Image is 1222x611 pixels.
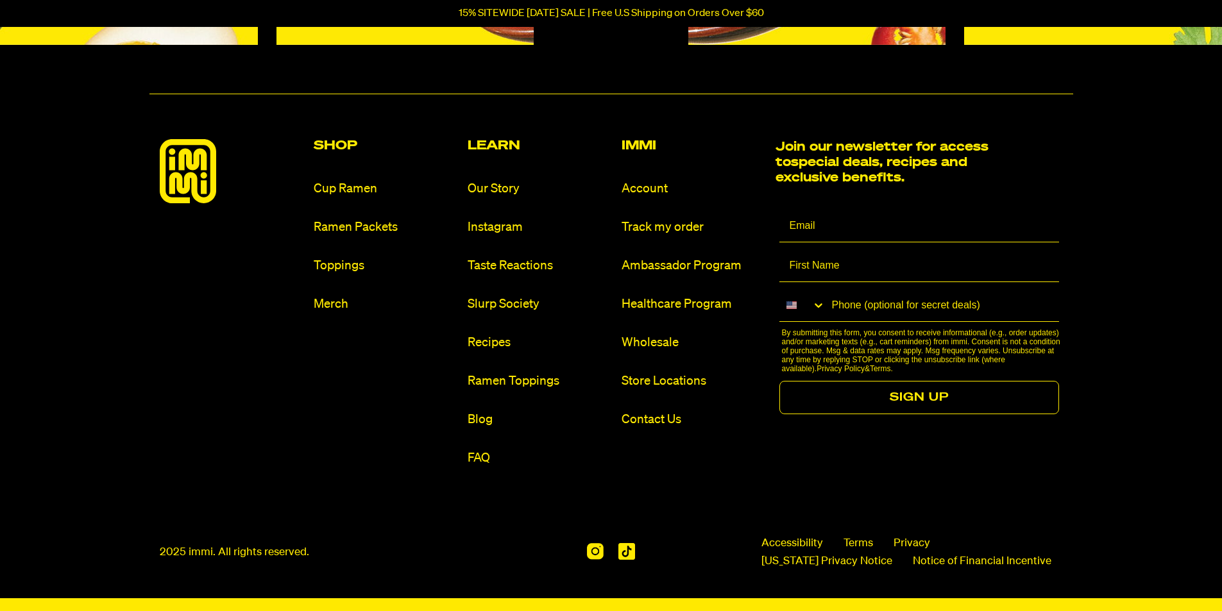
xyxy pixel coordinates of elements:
[468,411,611,428] a: Blog
[160,139,216,203] img: immieats
[468,372,611,390] a: Ramen Toppings
[622,334,765,351] a: Wholesale
[622,411,765,428] a: Contact Us
[622,372,765,390] a: Store Locations
[622,180,765,197] a: Account
[459,8,764,19] p: 15% SITEWIDE [DATE] SALE | Free U.S Shipping on Orders Over $60
[779,250,1059,282] input: First Name
[314,180,457,197] a: Cup Ramen
[913,554,1051,569] a: Notice of Financial Incentive
[468,257,611,274] a: Taste Reactions
[870,364,891,373] a: Terms
[779,381,1059,414] button: SIGN UP
[761,554,892,569] a: [US_STATE] Privacy Notice
[622,219,765,236] a: Track my order
[468,139,611,152] h2: Learn
[314,219,457,236] a: Ramen Packets
[314,296,457,313] a: Merch
[786,300,797,310] img: United States
[622,257,765,274] a: Ambassador Program
[468,296,611,313] a: Slurp Society
[468,449,611,467] a: FAQ
[844,536,873,551] a: Terms
[160,545,309,560] p: 2025 immi. All rights reserved.
[468,180,611,197] a: Our Story
[826,290,1059,321] input: Phone (optional for secret deals)
[776,139,997,185] h2: Join our newsletter for access to special deals, recipes and exclusive benefits.
[779,290,826,321] button: Search Countries
[314,257,457,274] a: Toppings
[894,536,930,551] a: Privacy
[622,296,765,313] a: Healthcare Program
[314,139,457,152] h2: Shop
[587,543,603,560] img: Instagram
[618,543,635,560] img: TikTok
[622,139,765,152] h2: Immi
[468,334,611,351] a: Recipes
[468,219,611,236] a: Instagram
[782,328,1063,373] p: By submitting this form, you consent to receive informational (e.g., order updates) and/or market...
[817,364,865,373] a: Privacy Policy
[779,210,1059,242] input: Email
[761,536,823,551] span: Accessibility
